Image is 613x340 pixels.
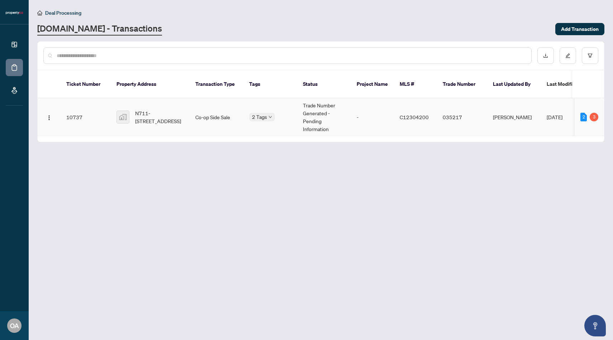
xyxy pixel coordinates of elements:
[537,47,554,64] button: download
[351,98,394,136] td: -
[37,23,162,36] a: [DOMAIN_NAME] - Transactions
[560,47,576,64] button: edit
[541,70,605,98] th: Last Modified Date
[561,23,599,35] span: Add Transaction
[437,70,487,98] th: Trade Number
[351,70,394,98] th: Project Name
[582,47,598,64] button: filter
[269,115,272,119] span: down
[543,53,548,58] span: download
[111,70,190,98] th: Property Address
[37,10,42,15] span: home
[400,114,429,120] span: C12304200
[555,23,604,35] button: Add Transaction
[394,70,437,98] th: MLS #
[46,115,52,121] img: Logo
[43,111,55,123] button: Logo
[117,111,129,123] img: thumbnail-img
[252,113,267,121] span: 2 Tags
[297,98,351,136] td: Trade Number Generated - Pending Information
[6,11,23,15] img: logo
[565,53,570,58] span: edit
[297,70,351,98] th: Status
[61,98,111,136] td: 10737
[547,80,590,88] span: Last Modified Date
[10,321,19,331] span: OA
[135,109,184,125] span: N711-[STREET_ADDRESS]
[61,70,111,98] th: Ticket Number
[590,113,598,121] div: 3
[580,113,587,121] div: 2
[588,53,593,58] span: filter
[584,315,606,336] button: Open asap
[243,70,297,98] th: Tags
[190,70,243,98] th: Transaction Type
[190,98,243,136] td: Co-op Side Sale
[487,70,541,98] th: Last Updated By
[547,114,562,120] span: [DATE]
[437,98,487,136] td: 035217
[45,10,81,16] span: Deal Processing
[487,98,541,136] td: [PERSON_NAME]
